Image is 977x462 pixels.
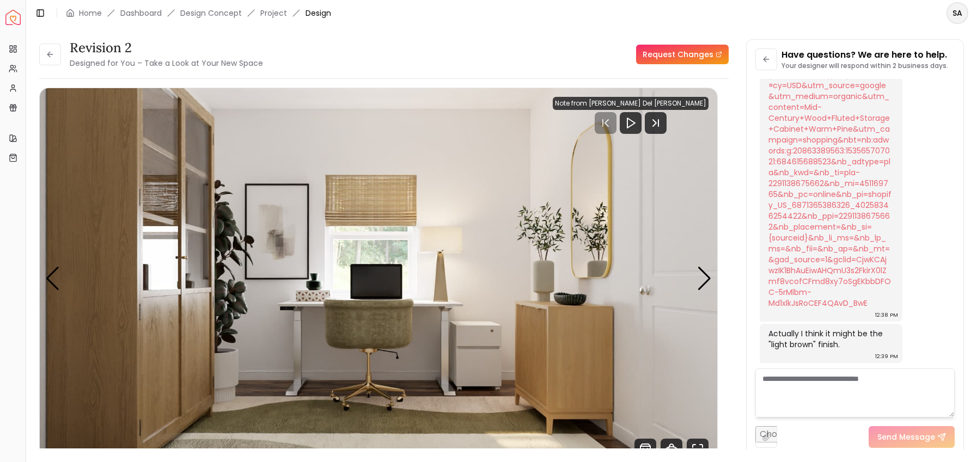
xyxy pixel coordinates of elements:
span: SA [948,3,967,23]
a: [DOMAIN_NAME][URL]¤cy=USD&utm_source=google&utm_medium=organic&utm_content=Mid-Century+Wood+Flute... [768,69,891,309]
a: Home [79,8,102,19]
svg: Next Track [645,112,667,134]
nav: breadcrumb [66,8,331,19]
div: Actually I think it might be the "light brown" finish. [768,328,892,350]
span: Design [306,8,331,19]
div: Next slide [697,267,712,291]
svg: 360 View [661,439,682,460]
small: Designed for You – Take a Look at Your New Space [70,58,263,69]
div: Okay here is the link to the cabinet under the mirror (in warm pine finish): [768,36,892,309]
button: SA [947,2,968,24]
a: Request Changes [636,45,729,64]
a: Project [260,8,287,19]
svg: Play [624,116,637,130]
img: Spacejoy Logo [5,10,21,25]
div: Note from [PERSON_NAME] Del [PERSON_NAME] [553,97,709,110]
li: Design Concept [180,8,242,19]
a: Dashboard [120,8,162,19]
div: Previous slide [45,267,60,291]
svg: Shop Products from this design [634,439,656,460]
div: 12:38 PM [875,310,898,321]
svg: Fullscreen [687,439,709,460]
a: Spacejoy [5,10,21,25]
p: Have questions? We are here to help. [781,48,948,61]
h3: Revision 2 [70,39,263,57]
p: Your designer will respond within 2 business days. [781,61,948,70]
div: 12:39 PM [875,351,898,362]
